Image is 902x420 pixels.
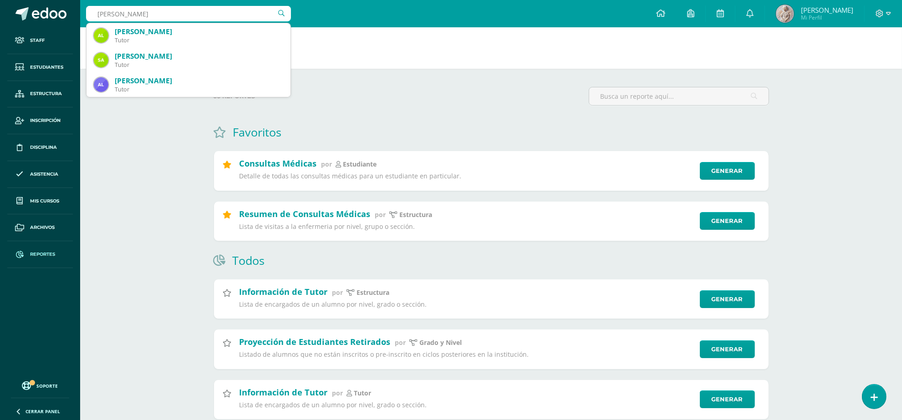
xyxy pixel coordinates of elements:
[30,37,45,44] span: Staff
[7,107,73,134] a: Inscripción
[115,36,283,44] div: Tutor
[240,401,694,409] p: Lista de encargados de un alumno por nivel, grado o sección.
[776,5,794,23] img: 0721312b14301b3cebe5de6252ad211a.png
[11,379,69,391] a: Soporte
[589,87,769,105] input: Busca un reporte aquí...
[7,54,73,81] a: Estudiantes
[30,90,62,97] span: Estructura
[7,214,73,241] a: Archivos
[240,387,328,398] h2: Información de Tutor
[86,6,291,21] input: Busca un usuario...
[240,158,317,169] h2: Consultas Médicas
[233,124,282,140] h1: Favoritos
[700,340,755,358] a: Generar
[700,162,755,180] a: Generar
[94,77,108,92] img: f138e3f82258fcc1639cd3f8f7ed1530.png
[7,81,73,108] a: Estructura
[115,86,283,93] div: Tutor
[7,27,73,54] a: Staff
[214,87,581,106] label: 66 reportes
[7,161,73,188] a: Asistencia
[375,210,386,219] span: por
[94,53,108,67] img: d81233e80f846704afdac7bf64bb83d3.png
[801,14,853,21] span: Mi Perfil
[400,211,433,219] p: estructura
[7,241,73,268] a: Reportes
[30,251,55,258] span: Reportes
[115,76,283,86] div: [PERSON_NAME]
[801,5,853,15] span: [PERSON_NAME]
[343,160,377,168] p: estudiante
[30,171,58,178] span: Asistencia
[354,389,372,397] p: Tutor
[321,160,332,168] span: por
[240,172,694,180] p: Detalle de todas las consultas médicas para un estudiante en particular.
[30,64,63,71] span: Estudiantes
[240,208,371,219] h2: Resumen de Consultas Médicas
[115,51,283,61] div: [PERSON_NAME]
[240,350,694,359] p: Listado de alumnos que no están inscritos o pre-inscrito en ciclos posteriores en la institución.
[332,389,343,397] span: por
[357,288,390,297] p: estructura
[233,253,265,268] h1: Todos
[240,223,694,231] p: Lista de visitas a la enfermeria por nivel, grupo o sección.
[395,338,406,347] span: por
[332,288,343,297] span: por
[7,134,73,161] a: Disciplina
[30,117,61,124] span: Inscripción
[7,188,73,215] a: Mis cursos
[700,390,755,408] a: Generar
[37,383,58,389] span: Soporte
[115,27,283,36] div: [PERSON_NAME]
[240,336,391,347] h2: Proyección de Estudiantes Retirados
[240,300,694,309] p: Lista de encargados de un alumno por nivel, grado o sección.
[420,339,462,347] p: Grado y Nivel
[700,212,755,230] a: Generar
[115,61,283,69] div: Tutor
[30,224,55,231] span: Archivos
[25,408,60,415] span: Cerrar panel
[240,286,328,297] h2: Información de Tutor
[94,28,108,43] img: 78485a24332ae5f8e73e836aea0d388d.png
[30,144,57,151] span: Disciplina
[30,197,59,205] span: Mis cursos
[700,290,755,308] a: Generar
